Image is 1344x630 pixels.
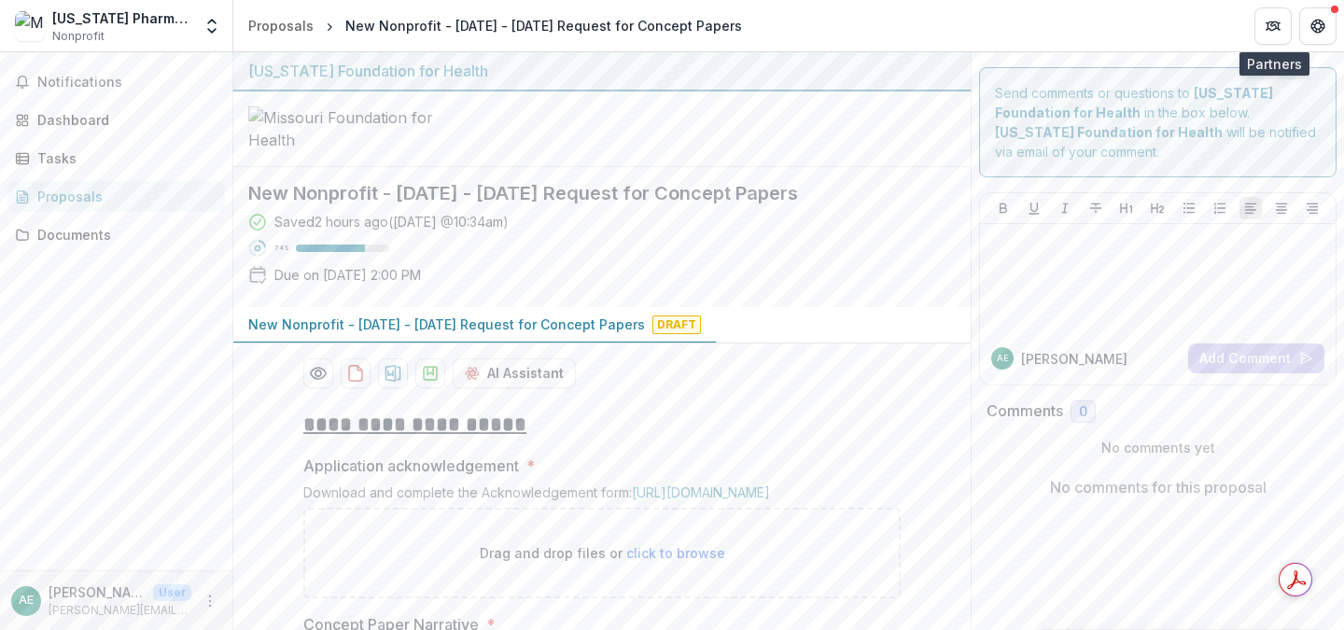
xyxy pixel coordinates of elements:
button: Notifications [7,67,225,97]
p: [PERSON_NAME][EMAIL_ADDRESS][DOMAIN_NAME] [49,602,191,619]
div: Tasks [37,148,210,168]
button: Get Help [1299,7,1337,45]
p: [PERSON_NAME] [49,582,146,602]
div: Dashboard [37,110,210,130]
p: [PERSON_NAME] [1021,349,1127,369]
button: Ordered List [1209,197,1231,219]
button: Open entity switcher [199,7,225,45]
button: Underline [1023,197,1045,219]
p: No comments yet [987,438,1329,457]
button: Bold [992,197,1015,219]
span: Nonprofit [52,28,105,45]
button: AI Assistant [453,358,576,388]
p: No comments for this proposal [1050,476,1267,498]
strong: [US_STATE] Foundation for Health [995,124,1223,140]
a: Proposals [241,12,321,39]
button: Preview 1489be6a-c099-413a-a0bd-a955d6291924-0.pdf [303,358,333,388]
div: Download and complete the Acknowledgement form: [303,484,901,508]
div: New Nonprofit - [DATE] - [DATE] Request for Concept Papers [345,16,742,35]
a: Documents [7,219,225,250]
nav: breadcrumb [241,12,749,39]
button: download-proposal [415,358,445,388]
div: Send comments or questions to in the box below. will be notified via email of your comment. [979,67,1337,177]
div: Proposals [248,16,314,35]
button: Align Center [1270,197,1293,219]
button: Bullet List [1178,197,1200,219]
button: download-proposal [341,358,371,388]
div: Proposals [37,187,210,206]
button: Align Right [1301,197,1323,219]
div: Saved 2 hours ago ( [DATE] @ 10:34am ) [274,212,509,231]
p: User [153,584,191,601]
button: download-proposal [378,358,408,388]
button: More [199,590,221,612]
span: Notifications [37,75,217,91]
div: [US_STATE] Pharmacist Care Network LLC [52,8,191,28]
div: Documents [37,225,210,245]
div: [US_STATE] Foundation for Health [248,60,956,82]
p: Due on [DATE] 2:00 PM [274,265,421,285]
h2: Comments [987,402,1063,420]
button: Strike [1085,197,1107,219]
p: Drag and drop files or [480,543,725,563]
button: Heading 1 [1115,197,1138,219]
a: Tasks [7,143,225,174]
a: [URL][DOMAIN_NAME] [632,484,770,500]
button: Partners [1254,7,1292,45]
span: Draft [652,315,701,334]
button: Add Comment [1188,343,1324,373]
button: Italicize [1054,197,1076,219]
img: Missouri Foundation for Health [248,106,435,151]
img: Missouri Pharmacist Care Network LLC [15,11,45,41]
span: click to browse [626,545,725,561]
p: 74 % [274,242,288,255]
button: Heading 2 [1146,197,1169,219]
div: Annie Eisenbeis [997,354,1009,363]
a: Dashboard [7,105,225,135]
p: Application acknowledgement [303,455,519,477]
div: Annie Eisenbeis [19,595,34,607]
a: Proposals [7,181,225,212]
button: Align Left [1239,197,1262,219]
p: New Nonprofit - [DATE] - [DATE] Request for Concept Papers [248,315,645,334]
h2: New Nonprofit - [DATE] - [DATE] Request for Concept Papers [248,182,926,204]
span: 0 [1079,404,1087,420]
